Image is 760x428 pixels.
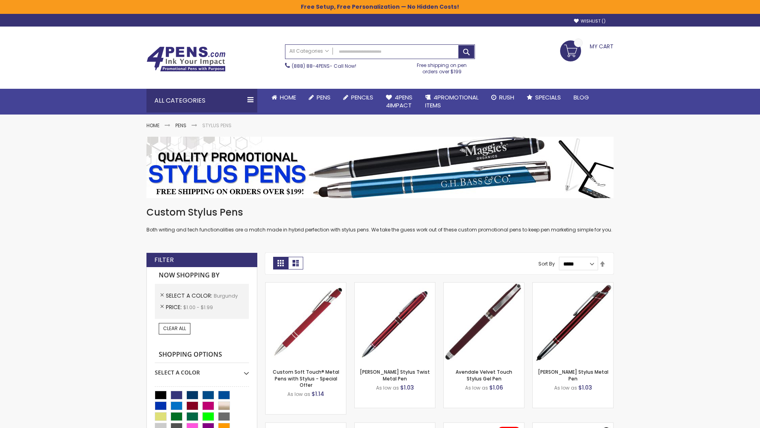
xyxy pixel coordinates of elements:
a: Custom Soft Touch® Metal Pens with Stylus-Burgundy [266,282,346,289]
span: $1.14 [312,390,324,398]
div: Free shipping on pen orders over $199 [409,59,475,75]
span: Home [280,93,296,101]
a: Avendale Velvet Touch Stylus Gel Pen-Burgundy [444,282,524,289]
span: Clear All [163,325,186,332]
a: Home [146,122,160,129]
div: Both writing and tech functionalities are a match made in hybrid perfection with stylus pens. We ... [146,206,614,233]
a: 4Pens4impact [380,89,419,115]
span: As low as [287,391,310,397]
a: Olson Stylus Metal Pen-Burgundy [533,282,613,289]
span: 4Pens 4impact [386,93,412,109]
a: (888) 88-4PENS [292,63,330,69]
strong: Grid [273,257,288,269]
a: [PERSON_NAME] Stylus Twist Metal Pen [360,369,430,382]
a: Blog [567,89,595,106]
span: As low as [465,384,488,391]
img: Colter Stylus Twist Metal Pen-Burgundy [355,283,435,363]
a: [PERSON_NAME] Stylus Metal Pen [538,369,608,382]
div: Select A Color [155,363,249,376]
strong: Stylus Pens [202,122,232,129]
span: As low as [554,384,577,391]
a: Wishlist [574,18,606,24]
a: Clear All [159,323,190,334]
strong: Filter [154,256,174,264]
img: Avendale Velvet Touch Stylus Gel Pen-Burgundy [444,283,524,363]
span: Rush [499,93,514,101]
a: Home [265,89,302,106]
span: $1.03 [400,384,414,392]
a: Rush [485,89,521,106]
span: All Categories [289,48,329,54]
span: $1.03 [578,384,592,392]
a: Specials [521,89,567,106]
strong: Now Shopping by [155,267,249,284]
label: Sort By [538,260,555,267]
a: Pens [175,122,186,129]
span: $1.06 [489,384,503,392]
span: Blog [574,93,589,101]
a: Pencils [337,89,380,106]
img: Stylus Pens [146,137,614,198]
img: 4Pens Custom Pens and Promotional Products [146,46,226,72]
img: Custom Soft Touch® Metal Pens with Stylus-Burgundy [266,283,346,363]
a: Pens [302,89,337,106]
span: 4PROMOTIONAL ITEMS [425,93,479,109]
span: - Call Now! [292,63,356,69]
span: Pencils [351,93,373,101]
span: Specials [535,93,561,101]
a: Colter Stylus Twist Metal Pen-Burgundy [355,282,435,289]
span: Select A Color [166,292,214,300]
strong: Shopping Options [155,346,249,363]
span: As low as [376,384,399,391]
span: Burgundy [214,292,238,299]
span: $1.00 - $1.99 [183,304,213,311]
a: Custom Soft Touch® Metal Pens with Stylus - Special Offer [273,369,339,388]
h1: Custom Stylus Pens [146,206,614,219]
span: Pens [317,93,331,101]
div: All Categories [146,89,257,113]
a: 4PROMOTIONALITEMS [419,89,485,115]
span: Price [166,303,183,311]
a: Avendale Velvet Touch Stylus Gel Pen [456,369,512,382]
img: Olson Stylus Metal Pen-Burgundy [533,283,613,363]
a: All Categories [285,45,333,58]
